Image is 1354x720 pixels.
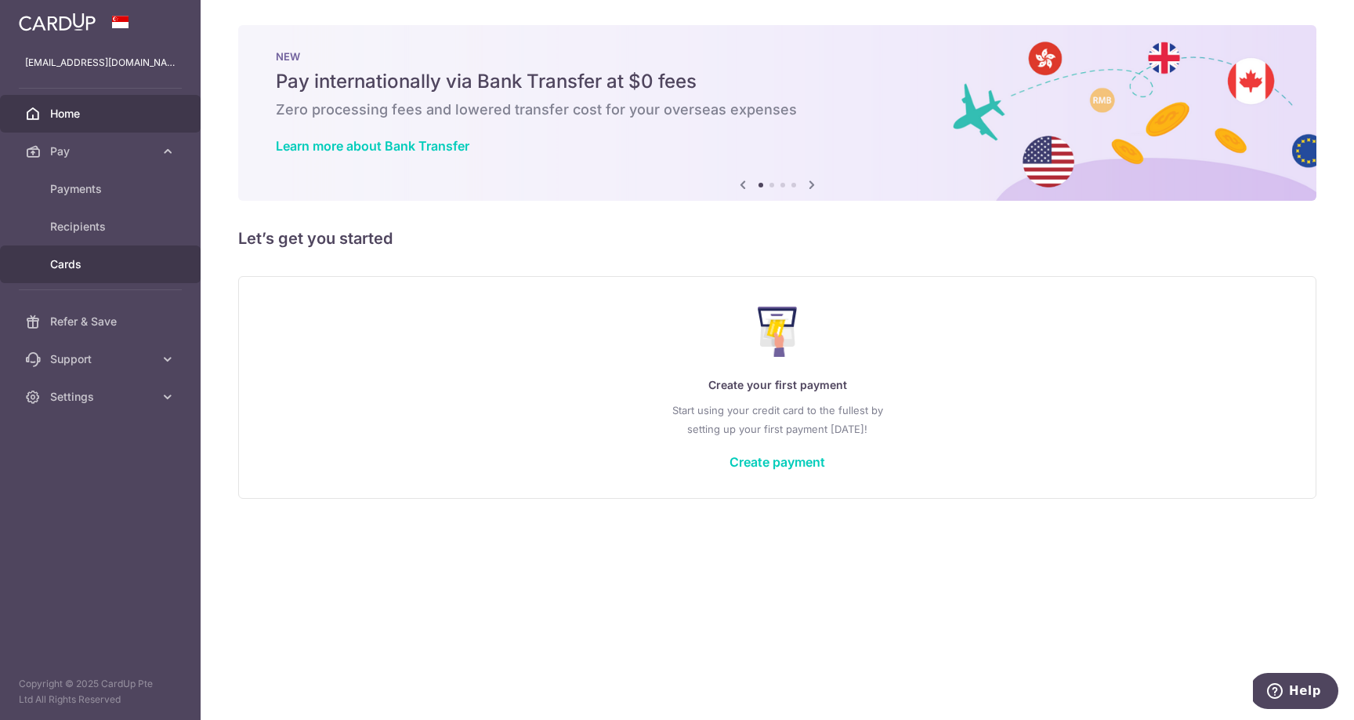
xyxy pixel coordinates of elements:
[50,351,154,367] span: Support
[276,50,1279,63] p: NEW
[50,106,154,122] span: Home
[50,314,154,329] span: Refer & Save
[1253,673,1338,712] iframe: Opens a widget where you can find more information
[276,138,469,154] a: Learn more about Bank Transfer
[238,226,1316,251] h5: Let’s get you started
[238,25,1316,201] img: Bank transfer banner
[50,219,154,235] span: Recipients
[25,55,176,71] p: [EMAIL_ADDRESS][DOMAIN_NAME]
[50,256,154,272] span: Cards
[19,13,96,31] img: CardUp
[50,144,154,159] span: Pay
[270,401,1284,438] p: Start using your credit card to the fullest by setting up your first payment [DATE]!
[50,389,154,405] span: Settings
[276,69,1279,94] h5: Pay internationally via Bank Transfer at $0 fees
[270,376,1284,395] p: Create your first payment
[729,454,825,470] a: Create payment
[758,307,798,357] img: Make Payment
[276,100,1279,119] h6: Zero processing fees and lowered transfer cost for your overseas expenses
[50,181,154,197] span: Payments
